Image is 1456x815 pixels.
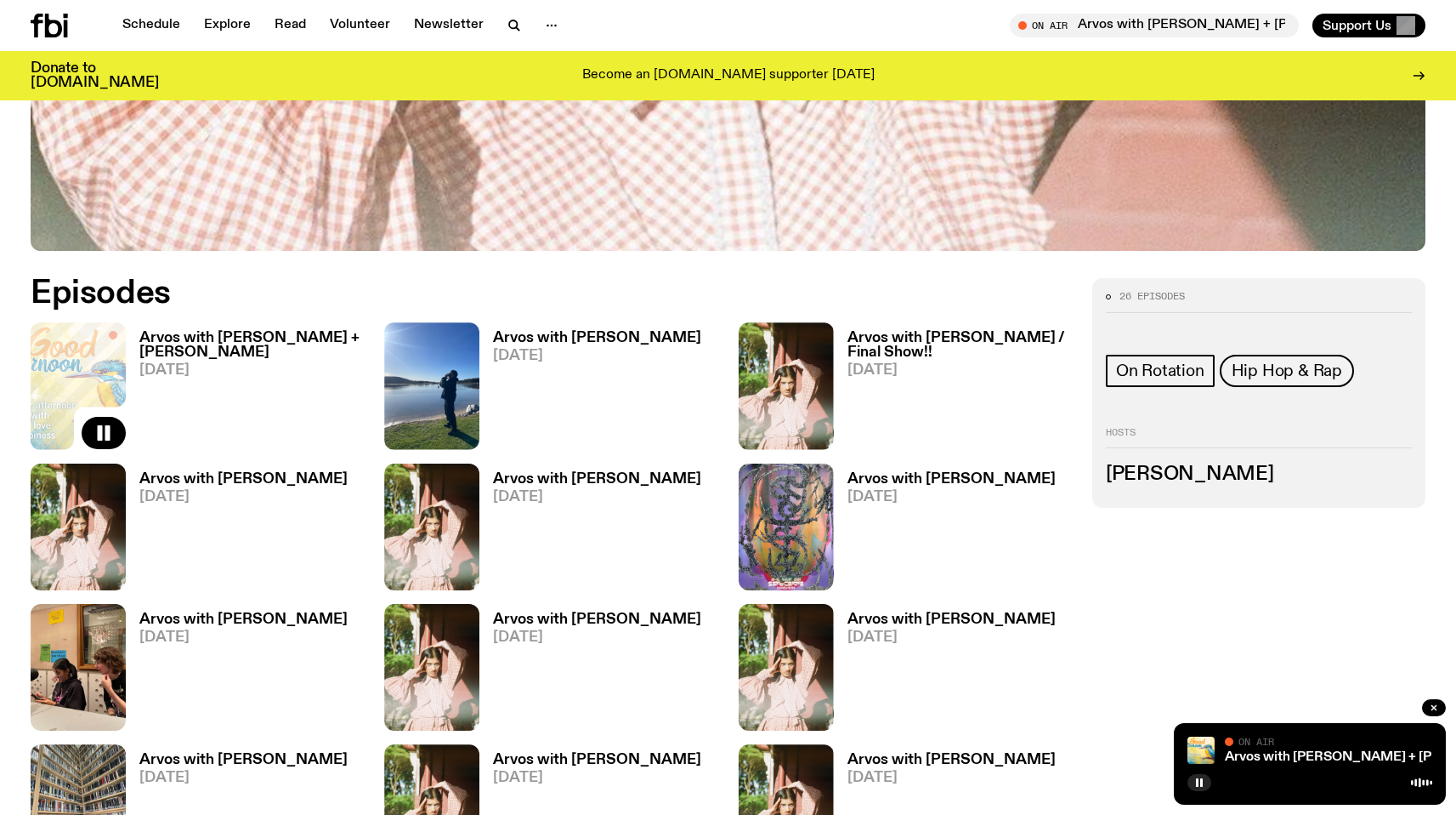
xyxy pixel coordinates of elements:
[1119,292,1185,301] span: 26 episodes
[847,363,1072,378] span: [DATE]
[31,61,159,90] h3: Donate to [DOMAIN_NAME]
[493,490,701,504] span: [DATE]
[834,472,1056,590] a: Arvos with [PERSON_NAME][DATE]
[264,14,316,37] a: Read
[847,613,1056,627] h3: Arvos with [PERSON_NAME]
[479,613,701,731] a: Arvos with [PERSON_NAME][DATE]
[126,472,348,590] a: Arvos with [PERSON_NAME][DATE]
[1323,18,1391,33] span: Support Us
[493,331,701,345] h3: Arvos with [PERSON_NAME]
[384,604,479,731] img: Maleeka stands outside on a balcony. She is looking at the camera with a serious expression, and ...
[847,490,1056,504] span: [DATE]
[139,363,364,378] span: [DATE]
[126,331,364,449] a: Arvos with [PERSON_NAME] + [PERSON_NAME][DATE]
[112,14,190,37] a: Schedule
[1010,14,1299,37] button: On AirArvos with [PERSON_NAME] + [PERSON_NAME]
[493,472,701,487] h3: Arvos with [PERSON_NAME]
[404,14,494,37] a: Newsletter
[834,613,1056,731] a: Arvos with [PERSON_NAME][DATE]
[139,331,364,360] h3: Arvos with [PERSON_NAME] + [PERSON_NAME]
[739,604,834,731] img: Maleeka stands outside on a balcony. She is looking at the camera with a serious expression, and ...
[847,771,1056,785] span: [DATE]
[139,490,348,504] span: [DATE]
[31,278,954,309] h2: Episodes
[139,472,348,487] h3: Arvos with [PERSON_NAME]
[1116,362,1204,380] span: On Rotation
[384,464,479,590] img: Maleeka stands outside on a balcony. She is looking at the camera with a serious expression, and ...
[847,630,1056,645] span: [DATE]
[139,630,348,645] span: [DATE]
[1106,428,1412,448] h2: Hosts
[493,630,701,645] span: [DATE]
[139,613,348,627] h3: Arvos with [PERSON_NAME]
[847,753,1056,767] h3: Arvos with [PERSON_NAME]
[1220,355,1354,387] a: Hip Hop & Rap
[1238,736,1274,747] span: On Air
[847,472,1056,487] h3: Arvos with [PERSON_NAME]
[834,331,1072,449] a: Arvos with [PERSON_NAME] / Final Show!![DATE]
[479,472,701,590] a: Arvos with [PERSON_NAME][DATE]
[493,753,701,767] h3: Arvos with [PERSON_NAME]
[1106,355,1215,387] a: On Rotation
[739,322,834,449] img: Maleeka stands outside on a balcony. She is looking at the camera with a serious expression, and ...
[1232,362,1342,380] span: Hip Hop & Rap
[493,613,701,627] h3: Arvos with [PERSON_NAME]
[493,771,701,785] span: [DATE]
[31,464,126,590] img: Maleeka stands outside on a balcony. She is looking at the camera with a serious expression, and ...
[1106,465,1412,484] h3: [PERSON_NAME]
[139,771,348,785] span: [DATE]
[139,753,348,767] h3: Arvos with [PERSON_NAME]
[320,14,400,37] a: Volunteer
[493,349,701,363] span: [DATE]
[194,14,261,37] a: Explore
[582,68,875,83] p: Become an [DOMAIN_NAME] supporter [DATE]
[126,613,348,731] a: Arvos with [PERSON_NAME][DATE]
[479,331,701,449] a: Arvos with [PERSON_NAME][DATE]
[847,331,1072,360] h3: Arvos with [PERSON_NAME] / Final Show!!
[1312,14,1425,37] button: Support Us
